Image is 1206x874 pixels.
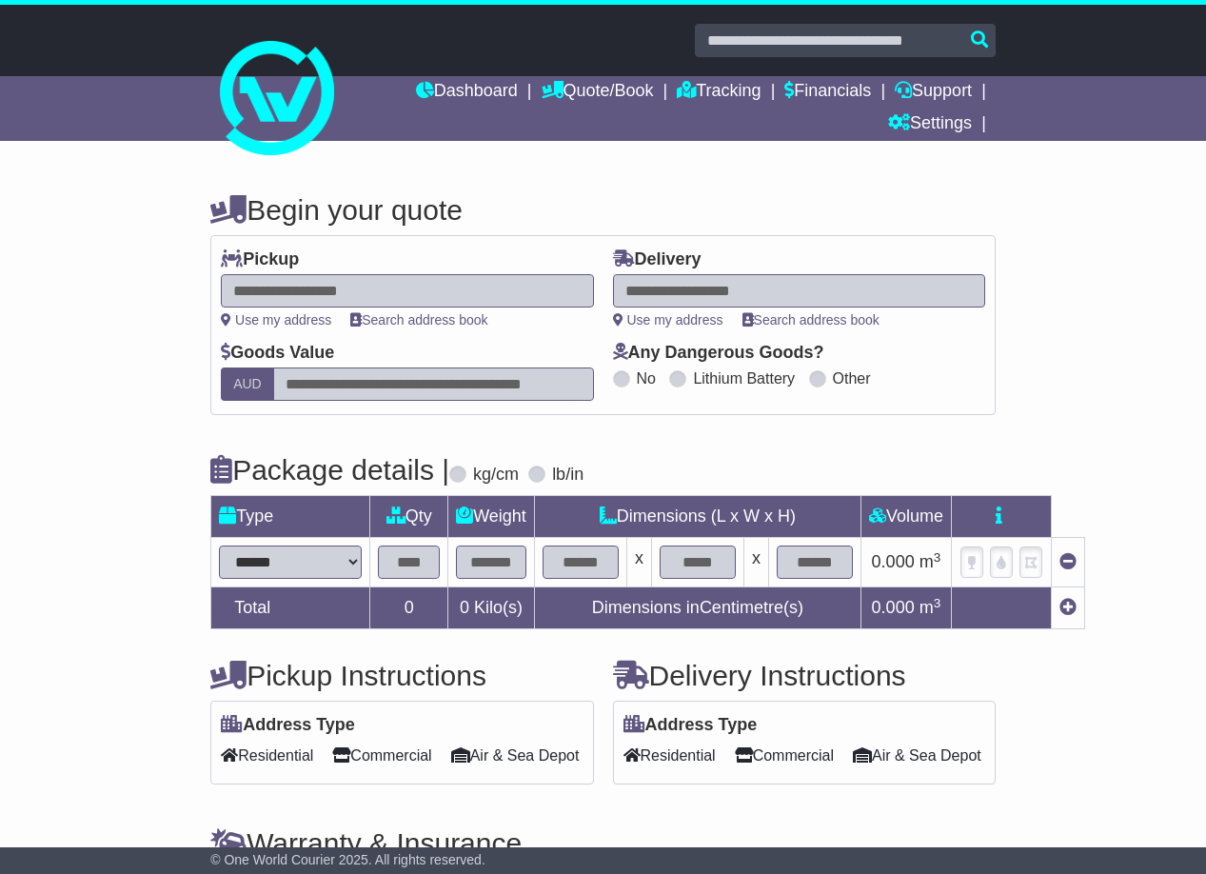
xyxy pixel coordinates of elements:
[613,343,824,364] label: Any Dangerous Goods?
[623,741,716,770] span: Residential
[448,587,535,629] td: Kilo(s)
[860,496,951,538] td: Volume
[677,76,761,109] a: Tracking
[221,741,313,770] span: Residential
[919,552,941,571] span: m
[872,552,915,571] span: 0.000
[211,587,370,629] td: Total
[221,343,334,364] label: Goods Value
[1059,598,1077,617] a: Add new item
[210,660,593,691] h4: Pickup Instructions
[693,369,795,387] label: Lithium Battery
[210,827,996,859] h4: Warranty & Insurance
[934,550,941,565] sup: 3
[370,587,448,629] td: 0
[919,598,941,617] span: m
[626,538,651,587] td: x
[211,496,370,538] td: Type
[888,109,972,141] a: Settings
[221,367,274,401] label: AUD
[833,369,871,387] label: Other
[221,715,355,736] label: Address Type
[221,312,331,328] a: Use my address
[613,312,723,328] a: Use my address
[350,312,487,328] a: Search address book
[743,538,768,587] td: x
[416,76,518,109] a: Dashboard
[613,660,996,691] h4: Delivery Instructions
[210,454,449,486] h4: Package details |
[872,598,915,617] span: 0.000
[534,496,860,538] td: Dimensions (L x W x H)
[210,194,996,226] h4: Begin your quote
[210,852,485,867] span: © One World Courier 2025. All rights reserved.
[613,249,702,270] label: Delivery
[332,741,431,770] span: Commercial
[552,465,583,486] label: lb/in
[784,76,871,109] a: Financials
[637,369,656,387] label: No
[542,76,654,109] a: Quote/Book
[221,249,299,270] label: Pickup
[473,465,519,486] label: kg/cm
[895,76,972,109] a: Support
[735,741,834,770] span: Commercial
[623,715,758,736] label: Address Type
[451,741,580,770] span: Air & Sea Depot
[370,496,448,538] td: Qty
[934,596,941,610] sup: 3
[742,312,880,328] a: Search address book
[460,598,469,617] span: 0
[853,741,981,770] span: Air & Sea Depot
[534,587,860,629] td: Dimensions in Centimetre(s)
[1059,552,1077,571] a: Remove this item
[448,496,535,538] td: Weight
